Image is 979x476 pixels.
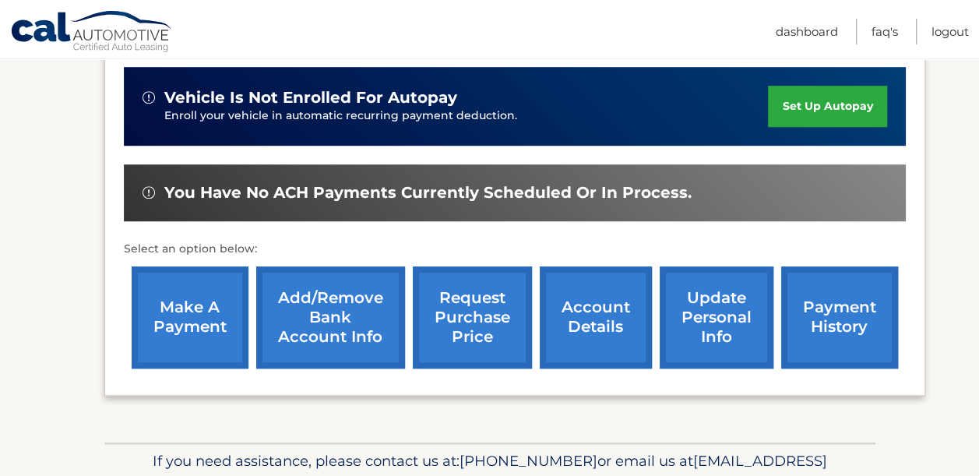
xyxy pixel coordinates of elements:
span: vehicle is not enrolled for autopay [164,88,457,108]
a: FAQ's [872,19,898,44]
span: [PHONE_NUMBER] [460,452,597,470]
span: You have no ACH payments currently scheduled or in process. [164,183,692,203]
p: Enroll your vehicle in automatic recurring payment deduction. [164,108,769,125]
a: make a payment [132,266,248,368]
p: Select an option below: [124,240,906,259]
a: payment history [781,266,898,368]
a: Logout [931,19,969,44]
a: account details [540,266,652,368]
img: alert-white.svg [143,186,155,199]
a: request purchase price [413,266,532,368]
a: Cal Automotive [10,10,174,55]
a: update personal info [660,266,773,368]
a: Dashboard [776,19,838,44]
a: Add/Remove bank account info [256,266,405,368]
img: alert-white.svg [143,91,155,104]
a: set up autopay [768,86,886,127]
